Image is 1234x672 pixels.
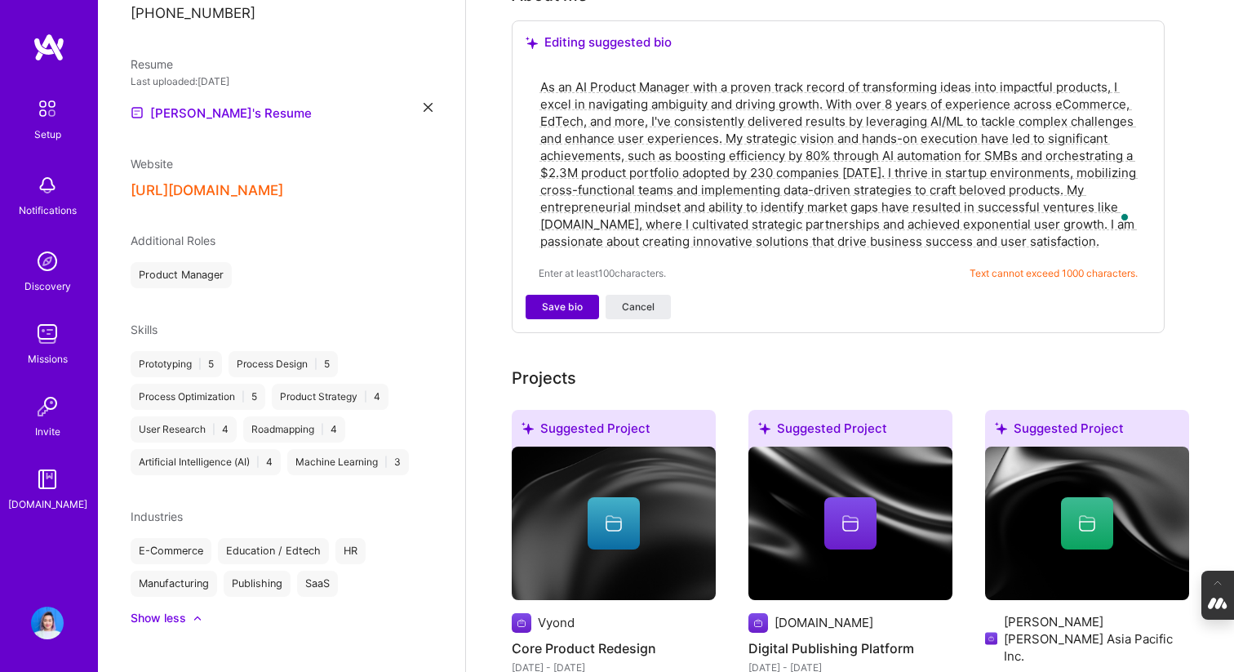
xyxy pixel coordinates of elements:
[8,496,87,513] div: [DOMAIN_NAME]
[131,384,265,410] div: Process Optimization 5
[131,571,217,597] div: Manufacturing
[606,295,671,319] button: Cancel
[131,57,173,71] span: Resume
[748,447,952,600] img: cover
[512,366,576,390] div: Projects
[314,358,317,371] span: |
[33,33,65,62] img: logo
[131,449,281,475] div: Artificial Intelligence (AI) 4
[31,169,64,202] img: bell
[364,390,367,403] span: |
[35,423,60,440] div: Invite
[28,350,68,367] div: Missions
[31,463,64,496] img: guide book
[321,423,324,436] span: |
[512,410,716,453] div: Suggested Project
[985,629,997,648] img: Company logo
[131,103,312,122] a: [PERSON_NAME]'s Resume
[131,323,158,336] span: Skills
[538,614,575,631] div: Vyond
[24,278,71,295] div: Discovery
[526,34,1151,51] div: Editing suggested bio
[27,607,68,639] a: User Avatar
[31,390,64,423] img: Invite
[131,610,186,626] div: Show less
[1004,613,1189,665] div: [PERSON_NAME] [PERSON_NAME] Asia Pacific Inc.
[539,265,666,282] span: Enter at least 100 characters.
[335,538,366,564] div: HR
[272,384,388,410] div: Product Strategy 4
[512,638,716,659] h4: Core Product Redesign
[30,91,64,126] img: setup
[131,351,222,377] div: Prototyping 5
[131,234,215,247] span: Additional Roles
[512,613,531,633] img: Company logo
[256,456,260,469] span: |
[748,613,768,633] img: Company logo
[424,103,433,112] i: icon Close
[526,295,599,319] button: Save bio
[775,614,873,631] div: [DOMAIN_NAME]
[131,106,144,119] img: Resume
[31,607,64,639] img: User Avatar
[985,447,1189,600] img: cover
[242,390,245,403] span: |
[995,422,1007,434] i: icon SuggestedTeams
[34,126,61,143] div: Setup
[212,423,215,436] span: |
[131,510,183,523] span: Industries
[758,422,770,434] i: icon SuggestedTeams
[131,416,237,443] div: User Research 4
[131,262,232,288] div: Product Manager
[131,182,283,199] button: [URL][DOMAIN_NAME]
[229,351,338,377] div: Process Design 5
[131,538,211,564] div: E-Commerce
[198,358,202,371] span: |
[131,4,433,24] p: [PHONE_NUMBER]
[31,245,64,278] img: discovery
[384,456,388,469] span: |
[218,538,329,564] div: Education / Edtech
[748,410,952,453] div: Suggested Project
[526,37,538,49] i: icon SuggestedTeams
[542,300,583,314] span: Save bio
[243,416,345,443] div: Roadmapping 4
[985,410,1189,453] div: Suggested Project
[31,318,64,350] img: teamwork
[512,447,716,600] img: cover
[512,366,576,390] div: Add projects you've worked on
[622,300,655,314] span: Cancel
[224,571,291,597] div: Publishing
[522,422,534,434] i: icon SuggestedTeams
[970,265,1138,282] span: Text cannot exceed 1000 characters.
[539,77,1138,251] textarea: To enrich screen reader interactions, please activate Accessibility in Grammarly extension settings
[287,449,409,475] div: Machine Learning 3
[131,157,173,171] span: Website
[748,638,952,659] h4: Digital Publishing Platform
[19,202,77,219] div: Notifications
[297,571,338,597] div: SaaS
[131,73,433,90] div: Last uploaded: [DATE]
